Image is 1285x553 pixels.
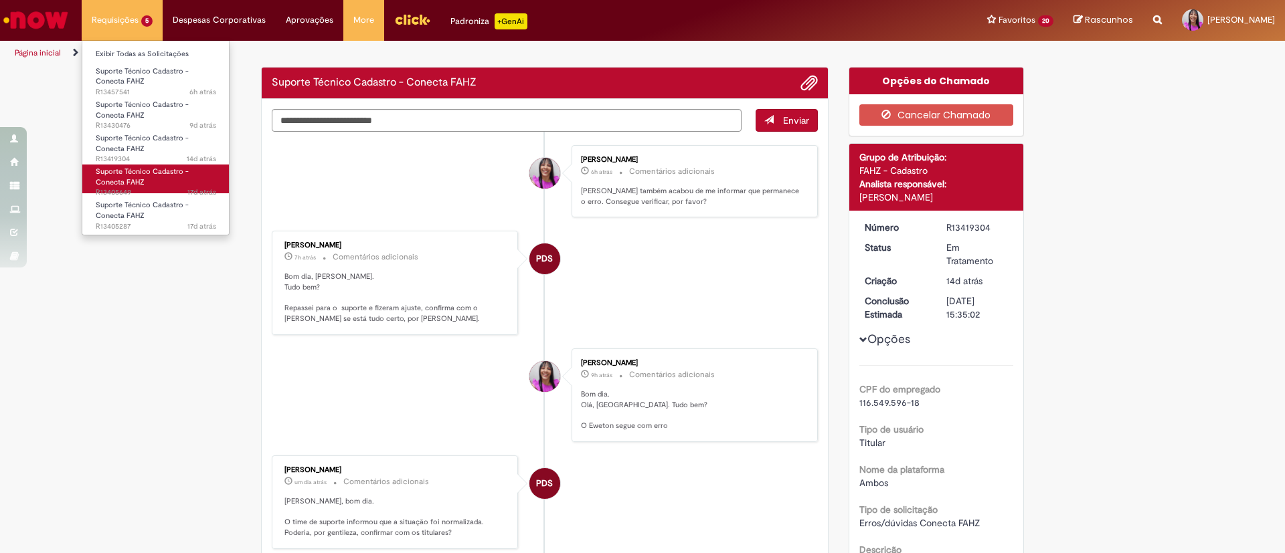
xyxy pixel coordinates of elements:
span: [PERSON_NAME] [1207,14,1275,25]
div: Analista responsável: [859,177,1014,191]
time: 28/08/2025 12:19:27 [189,87,216,97]
a: Aberto R13419304 : Suporte Técnico Cadastro - Conecta FAHZ [82,131,230,160]
small: Comentários adicionais [629,166,715,177]
span: R13430476 [96,120,216,131]
time: 19/08/2025 20:26:51 [189,120,216,130]
div: [PERSON_NAME] [581,156,804,164]
div: 14/08/2025 20:00:43 [946,274,1009,288]
time: 27/08/2025 09:43:28 [294,478,327,486]
span: 7h atrás [294,253,316,261]
span: 116.549.596-18 [859,397,920,409]
div: [PERSON_NAME] [859,191,1014,204]
a: Página inicial [15,47,61,58]
div: Priscila De Souza Moreira [529,468,560,499]
span: Titular [859,437,885,449]
time: 28/08/2025 11:28:21 [294,253,316,261]
div: R13419304 [946,221,1009,234]
div: Grupo de Atribuição: [859,150,1014,164]
span: 17d atrás [187,221,216,231]
button: Cancelar Chamado [859,104,1014,126]
span: 6h atrás [189,87,216,97]
span: R13457541 [96,87,216,98]
time: 28/08/2025 12:06:37 [591,168,612,176]
div: [PERSON_NAME] [284,241,507,249]
span: Suporte Técnico Cadastro - Conecta FAHZ [96,167,189,187]
span: 20 [1038,15,1053,27]
div: Priscila De Souza Moreira [529,243,560,274]
span: 14d atrás [187,154,216,164]
div: Lauane Laissa De Oliveira [529,158,560,189]
p: [PERSON_NAME], bom dia. O time de suporte informou que a situação foi normalizada. Poderia, por g... [284,496,507,538]
div: Padroniza [450,13,527,29]
span: More [353,13,374,27]
span: um dia atrás [294,478,327,486]
span: R13419304 [96,154,216,164]
time: 14/08/2025 20:00:44 [187,154,216,164]
div: Opções do Chamado [849,68,1024,94]
span: PDS [536,467,553,500]
div: FAHZ - Cadastro [859,164,1014,177]
span: PDS [536,243,553,275]
p: Bom dia. Olá, [GEOGRAPHIC_DATA]. Tudo bem? O Eweton segue com erro [581,389,804,431]
time: 12/08/2025 16:53:42 [187,221,216,231]
button: Enviar [756,109,818,132]
span: Favoritos [999,13,1035,27]
span: R13405649 [96,187,216,198]
img: click_logo_yellow_360x200.png [394,9,430,29]
small: Comentários adicionais [629,369,715,380]
a: Aberto R13457541 : Suporte Técnico Cadastro - Conecta FAHZ [82,64,230,93]
h2: Suporte Técnico Cadastro - Conecta FAHZ Histórico de tíquete [272,77,477,89]
button: Adicionar anexos [800,74,818,92]
dt: Conclusão Estimada [855,294,937,321]
span: Aprovações [286,13,333,27]
b: Nome da plataforma [859,463,944,475]
b: Tipo de usuário [859,423,924,435]
small: Comentários adicionais [343,476,429,487]
p: Bom dia, [PERSON_NAME]. Tudo bem? Repassei para o suporte e fizeram ajuste, confirma com o [PERSO... [284,271,507,324]
time: 28/08/2025 09:58:15 [591,371,612,379]
span: Erros/dúvidas Conecta FAHZ [859,517,980,529]
a: Aberto R13405649 : Suporte Técnico Cadastro - Conecta FAHZ [82,164,230,193]
small: Comentários adicionais [333,251,418,263]
a: Aberto R13405287 : Suporte Técnico Cadastro - Conecta FAHZ [82,198,230,227]
span: Suporte Técnico Cadastro - Conecta FAHZ [96,133,189,154]
span: Despesas Corporativas [173,13,266,27]
div: [PERSON_NAME] [581,359,804,367]
a: Rascunhos [1074,14,1133,27]
textarea: Digite sua mensagem aqui... [272,109,742,132]
span: R13405287 [96,221,216,232]
span: Suporte Técnico Cadastro - Conecta FAHZ [96,200,189,221]
ul: Trilhas de página [10,41,847,66]
dt: Status [855,241,937,254]
span: 17d atrás [187,187,216,197]
span: 14d atrás [946,275,982,287]
img: ServiceNow [1,7,70,33]
ul: Requisições [82,40,230,235]
span: Rascunhos [1085,13,1133,26]
div: Em Tratamento [946,241,1009,267]
b: Tipo de solicitação [859,504,938,516]
span: 6h atrás [591,168,612,176]
dt: Criação [855,274,937,288]
a: Aberto R13430476 : Suporte Técnico Cadastro - Conecta FAHZ [82,98,230,126]
dt: Número [855,221,937,234]
time: 12/08/2025 17:38:11 [187,187,216,197]
span: Suporte Técnico Cadastro - Conecta FAHZ [96,100,189,120]
time: 14/08/2025 20:00:43 [946,275,982,287]
a: Exibir Todas as Solicitações [82,47,230,62]
p: +GenAi [495,13,527,29]
div: [PERSON_NAME] [284,466,507,474]
b: CPF do empregado [859,383,940,395]
p: [PERSON_NAME] também acabou de me informar que permanece o erro. Consegue verificar, por favor? [581,186,804,207]
span: Suporte Técnico Cadastro - Conecta FAHZ [96,66,189,87]
span: 9h atrás [591,371,612,379]
span: 9d atrás [189,120,216,130]
div: Lauane Laissa De Oliveira [529,361,560,392]
span: 5 [141,15,153,27]
span: Ambos [859,477,888,489]
span: Requisições [92,13,139,27]
div: [DATE] 15:35:02 [946,294,1009,321]
span: Enviar [783,114,809,126]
